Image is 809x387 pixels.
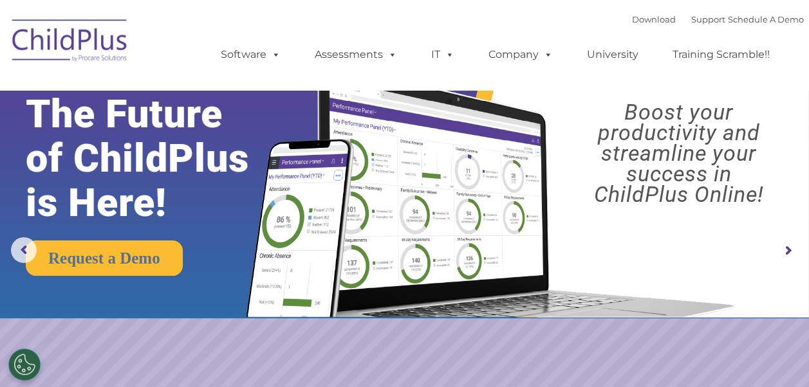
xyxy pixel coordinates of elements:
[660,42,783,67] a: Training Scramble!!
[559,102,799,204] rs-layer: Boost your productivity and streamline your success in ChildPlus Online!
[476,42,566,67] a: Company
[728,14,804,24] a: Schedule A Demo
[26,92,284,225] rs-layer: The Future of ChildPlus is Here!
[8,348,41,381] button: Cookies Settings
[599,248,809,387] iframe: Chat Widget
[574,42,651,67] a: University
[302,42,410,67] a: Assessments
[26,240,183,276] a: Request a Demo
[632,14,676,24] a: Download
[6,10,135,75] img: ChildPlus by Procare Solutions
[691,14,725,24] a: Support
[179,138,234,147] span: Phone number
[418,42,467,67] a: IT
[208,42,293,67] a: Software
[632,14,804,24] font: |
[179,85,218,94] span: Last name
